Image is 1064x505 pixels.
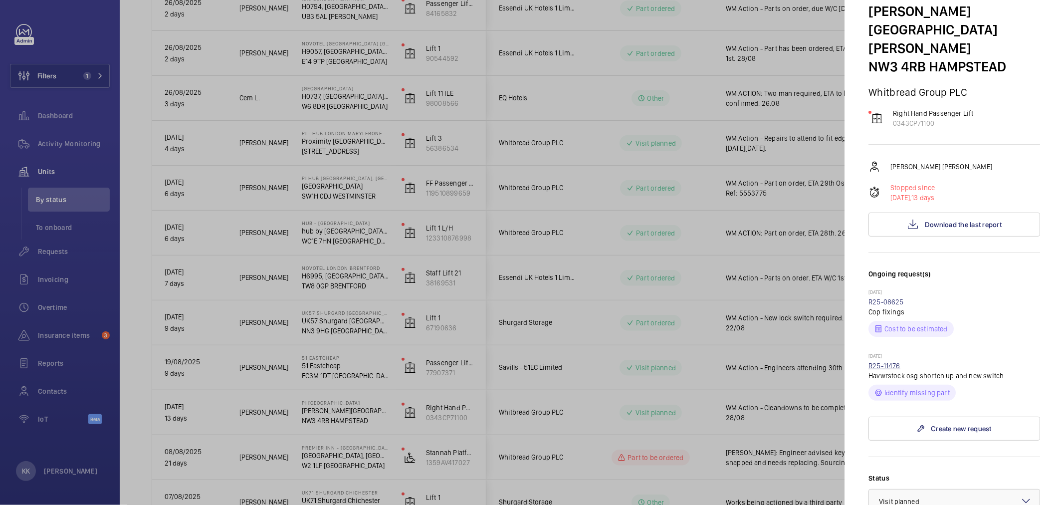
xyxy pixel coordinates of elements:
a: R25-11476 [868,362,900,370]
p: [DATE] [868,289,1040,297]
label: Status [868,473,1040,483]
a: Create new request [868,417,1040,441]
span: [DATE], [890,194,911,202]
p: Cop fixings [868,307,1040,317]
a: R25-08625 [868,298,904,306]
p: 13 days [890,193,935,203]
p: [PERSON_NAME][GEOGRAPHIC_DATA][PERSON_NAME] [868,2,1040,57]
img: elevator.svg [871,112,883,124]
span: Download the last report [925,221,1002,229]
p: [PERSON_NAME] [PERSON_NAME] [890,162,992,172]
p: Right Hand Passenger Lift [893,108,974,118]
p: 0343CP71100 [893,118,974,128]
p: NW3 4RB HAMPSTEAD [868,57,1040,76]
p: [DATE] [868,353,1040,361]
p: Havwrstock osg shorten up and new switch [868,371,1040,381]
p: Cost to be estimated [884,324,948,334]
p: Whitbread Group PLC [868,86,1040,98]
button: Download the last report [868,213,1040,237]
p: Stopped since [890,183,935,193]
p: Identify missing part [884,388,950,398]
h3: Ongoing request(s) [868,269,1040,289]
